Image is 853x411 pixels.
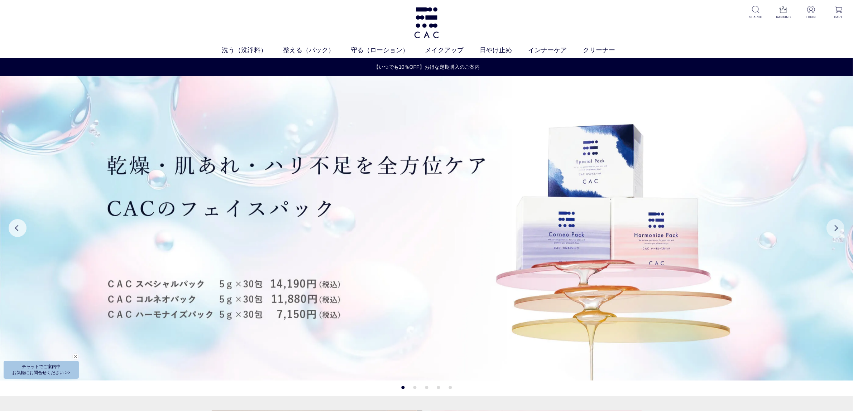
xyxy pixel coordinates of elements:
[802,6,820,20] a: LOGIN
[775,6,792,20] a: RANKING
[351,45,425,55] a: 守る（ローション）
[830,14,847,20] p: CART
[747,6,765,20] a: SEARCH
[747,14,765,20] p: SEARCH
[0,63,853,71] a: 【いつでも10％OFF】お得な定期購入のご案内
[425,45,480,55] a: メイクアップ
[401,386,404,389] button: 1 of 5
[9,219,27,237] button: Previous
[222,45,283,55] a: 洗う（洗浄料）
[413,7,440,38] img: logo
[480,45,528,55] a: 日やけ止め
[425,386,428,389] button: 3 of 5
[802,14,820,20] p: LOGIN
[528,45,583,55] a: インナーケア
[830,6,847,20] a: CART
[437,386,440,389] button: 4 of 5
[449,386,452,389] button: 5 of 5
[826,219,844,237] button: Next
[775,14,792,20] p: RANKING
[413,386,416,389] button: 2 of 5
[583,45,631,55] a: クリーナー
[283,45,351,55] a: 整える（パック）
